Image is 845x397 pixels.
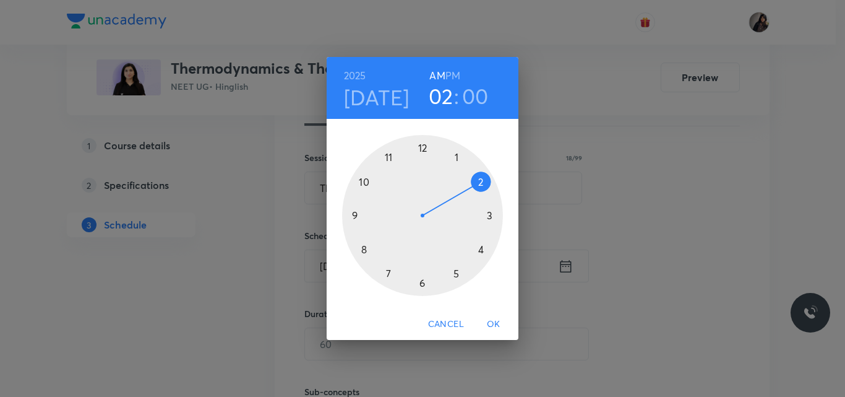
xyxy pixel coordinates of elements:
[454,83,459,109] h3: :
[344,84,410,110] button: [DATE]
[428,316,464,332] span: Cancel
[344,67,366,84] button: 2025
[423,313,469,336] button: Cancel
[429,67,445,84] button: AM
[445,67,460,84] button: PM
[429,83,453,109] button: 02
[462,83,489,109] button: 00
[479,316,508,332] span: OK
[474,313,513,336] button: OK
